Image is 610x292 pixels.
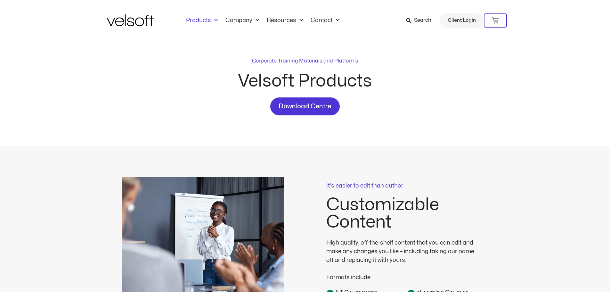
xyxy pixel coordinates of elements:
p: It's easier to edit than author [326,183,488,189]
span: Client Login [448,16,476,25]
a: Search [406,15,436,26]
h2: Customizable Content [326,196,488,231]
div: Formats include: [326,264,480,282]
a: ContactMenu Toggle [307,17,343,24]
div: High quality, off-the-shelf content that you can edit and make any changes you like – including t... [326,238,480,264]
span: Download Centre [279,101,331,112]
a: ProductsMenu Toggle [182,17,222,24]
p: Corporate Training Materials and Platforms [252,57,358,65]
span: Search [414,16,431,25]
a: CompanyMenu Toggle [222,17,263,24]
h2: Velsoft Products [190,72,420,90]
a: Download Centre [270,97,340,115]
a: Client Login [440,13,484,28]
nav: Menu [182,17,343,24]
a: ResourcesMenu Toggle [263,17,307,24]
img: Velsoft Training Materials [107,14,154,26]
